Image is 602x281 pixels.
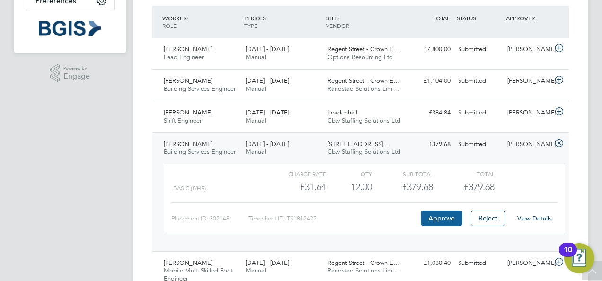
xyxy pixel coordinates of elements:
[504,137,553,152] div: [PERSON_NAME]
[248,211,418,226] div: Timesheet ID: TS1812425
[504,105,553,121] div: [PERSON_NAME]
[265,168,326,179] div: Charge rate
[173,185,206,192] span: Basic (£/HR)
[504,255,553,271] div: [PERSON_NAME]
[246,259,289,267] span: [DATE] - [DATE]
[26,21,115,36] a: Go to home page
[504,73,553,89] div: [PERSON_NAME]
[337,14,339,22] span: /
[504,42,553,57] div: [PERSON_NAME]
[160,9,242,34] div: WORKER
[517,214,552,222] a: View Details
[162,22,177,29] span: ROLE
[186,14,188,22] span: /
[454,255,504,271] div: Submitted
[454,137,504,152] div: Submitted
[246,45,289,53] span: [DATE] - [DATE]
[246,85,266,93] span: Manual
[50,64,90,82] a: Powered byEngage
[246,148,266,156] span: Manual
[164,85,236,93] span: Building Services Engineer
[164,140,212,148] span: [PERSON_NAME]
[246,116,266,124] span: Manual
[328,259,399,267] span: Regent Street - Crown E…
[63,72,90,80] span: Engage
[454,105,504,121] div: Submitted
[164,148,236,156] span: Building Services Engineer
[244,22,257,29] span: TYPE
[164,259,212,267] span: [PERSON_NAME]
[164,108,212,116] span: [PERSON_NAME]
[328,45,399,53] span: Regent Street - Crown E…
[265,14,266,22] span: /
[324,9,406,34] div: SITE
[246,140,289,148] span: [DATE] - [DATE]
[171,211,248,226] div: Placement ID: 302148
[454,9,504,26] div: STATUS
[405,105,454,121] div: £384.84
[405,42,454,57] div: £7,800.00
[372,179,433,195] div: £379.68
[328,140,389,148] span: [STREET_ADDRESS]…
[326,179,372,195] div: 12.00
[326,168,372,179] div: QTY
[39,21,101,36] img: bgis-logo-retina.png
[405,137,454,152] div: £379.68
[246,108,289,116] span: [DATE] - [DATE]
[326,22,349,29] span: VENDOR
[63,64,90,72] span: Powered by
[405,255,454,271] div: £1,030.40
[164,77,212,85] span: [PERSON_NAME]
[242,9,324,34] div: PERIOD
[433,14,450,22] span: TOTAL
[328,116,400,124] span: Cbw Staffing Solutions Ltd
[328,266,400,274] span: Randstad Solutions Limi…
[164,45,212,53] span: [PERSON_NAME]
[164,116,202,124] span: Shift Engineer
[433,168,494,179] div: Total
[421,211,462,226] button: Approve
[246,77,289,85] span: [DATE] - [DATE]
[328,108,357,116] span: Leadenhall
[265,179,326,195] div: £31.64
[328,53,393,61] span: Options Resourcing Ltd
[164,53,204,61] span: Lead Engineer
[504,9,553,26] div: APPROVER
[464,181,495,193] span: £379.68
[471,211,505,226] button: Reject
[328,85,400,93] span: Randstad Solutions Limi…
[246,53,266,61] span: Manual
[454,42,504,57] div: Submitted
[328,77,399,85] span: Regent Street - Crown E…
[328,148,400,156] span: Cbw Staffing Solutions Ltd
[405,73,454,89] div: £1,104.00
[564,243,594,273] button: Open Resource Center, 10 new notifications
[246,266,266,274] span: Manual
[454,73,504,89] div: Submitted
[564,250,572,262] div: 10
[372,168,433,179] div: Sub Total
